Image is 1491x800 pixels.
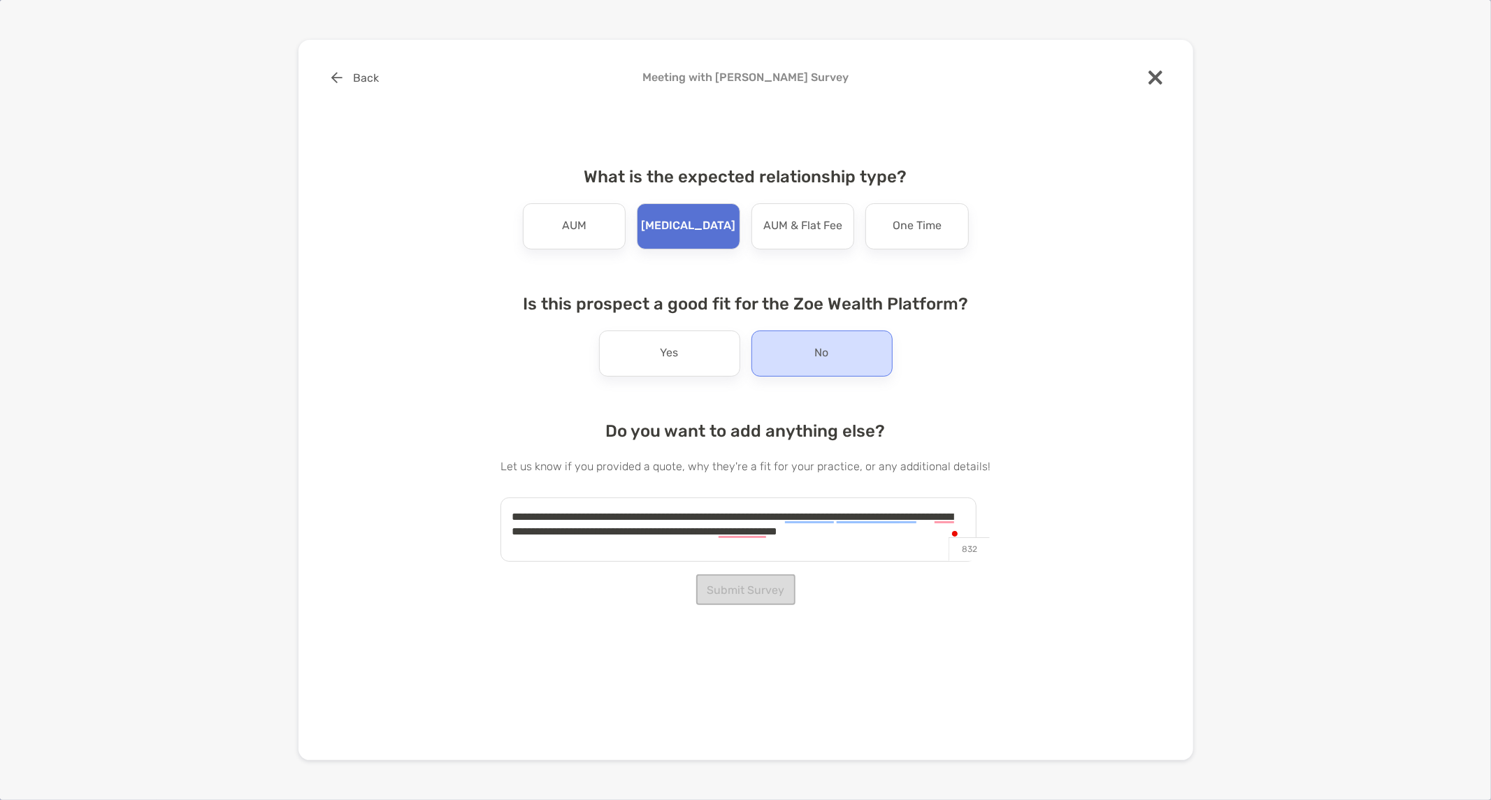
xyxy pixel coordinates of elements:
img: button icon [331,72,343,83]
p: Let us know if you provided a quote, why they're a fit for your practice, or any additional details! [500,458,991,475]
img: close modal [1148,71,1162,85]
p: [MEDICAL_DATA] [641,215,735,238]
p: AUM [562,215,586,238]
p: One Time [893,215,942,238]
h4: What is the expected relationship type? [500,167,991,187]
p: Yes [661,342,679,365]
p: 832 [949,537,990,561]
button: Back [321,62,390,93]
textarea: To enrich screen reader interactions, please activate Accessibility in Grammarly extension settings [500,497,977,562]
p: No [815,342,829,365]
h4: Do you want to add anything else? [500,421,991,441]
h4: Meeting with [PERSON_NAME] Survey [321,71,1171,84]
p: AUM & Flat Fee [763,215,842,238]
h4: Is this prospect a good fit for the Zoe Wealth Platform? [500,294,991,314]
